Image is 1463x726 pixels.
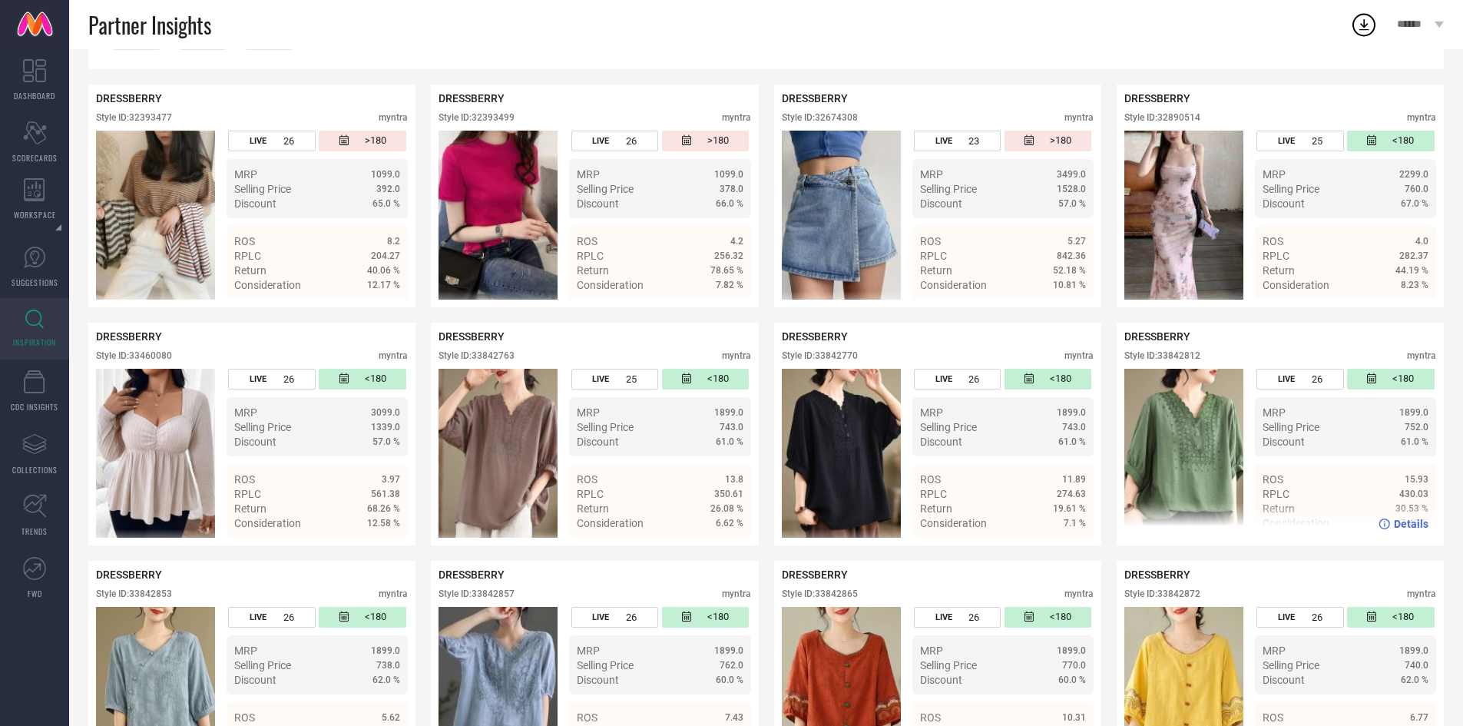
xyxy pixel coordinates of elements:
[935,612,952,622] span: LIVE
[1263,197,1305,210] span: Discount
[319,607,405,628] div: Number of days since the style was first listed on the platform
[693,545,743,557] a: Details
[234,436,276,448] span: Discount
[367,518,400,529] span: 12.58 %
[709,307,743,319] span: Details
[714,250,743,261] span: 256.32
[782,350,858,361] div: Style ID: 33842770
[1405,474,1428,485] span: 15.93
[1379,518,1428,530] a: Details
[1399,169,1428,180] span: 2299.0
[439,369,558,538] img: Style preview image
[920,645,943,657] span: MRP
[234,659,291,671] span: Selling Price
[1312,612,1322,623] span: 26
[283,612,294,623] span: 26
[707,611,729,624] span: <180
[371,422,400,433] span: 1339.0
[662,607,749,628] div: Number of days since the style was first listed on the platform
[1278,136,1295,146] span: LIVE
[371,407,400,418] span: 3099.0
[1263,168,1286,181] span: MRP
[379,112,408,123] div: myntra
[228,131,315,151] div: Number of days the style has been live on the platform
[577,473,597,486] span: ROS
[439,92,505,104] span: DRESSBERRY
[716,518,743,529] span: 6.62 %
[577,488,604,500] span: RPLC
[1415,236,1428,247] span: 4.0
[382,712,400,723] span: 5.62
[577,517,644,529] span: Consideration
[1401,198,1428,209] span: 67.0 %
[968,612,979,623] span: 26
[592,612,609,622] span: LIVE
[920,473,941,486] span: ROS
[13,336,56,348] span: INSPIRATION
[96,369,215,538] div: Click to view image
[920,711,941,724] span: ROS
[319,369,405,390] div: Number of days since the style was first listed on the platform
[693,307,743,319] a: Details
[1062,660,1086,671] span: 770.0
[1278,612,1295,622] span: LIVE
[1057,489,1086,499] span: 274.63
[1401,436,1428,447] span: 61.0 %
[1405,184,1428,194] span: 760.0
[730,236,743,247] span: 4.2
[366,307,400,319] span: Details
[782,131,901,300] div: Click to view image
[28,588,42,599] span: FWD
[372,675,400,685] span: 62.0 %
[935,374,952,384] span: LIVE
[1036,545,1086,557] a: Details
[1405,422,1428,433] span: 752.0
[1057,407,1086,418] span: 1899.0
[88,9,211,41] span: Partner Insights
[782,369,901,538] img: Style preview image
[577,436,619,448] span: Discount
[1256,369,1343,390] div: Number of days the style has been live on the platform
[1036,307,1086,319] a: Details
[234,502,266,515] span: Return
[571,369,658,390] div: Number of days the style has been live on the platform
[96,369,215,538] img: Style preview image
[1394,307,1428,319] span: Details
[14,209,56,220] span: WORKSPACE
[1053,265,1086,276] span: 52.18 %
[365,134,386,148] span: >180
[367,265,400,276] span: 40.06 %
[782,369,901,538] div: Click to view image
[1407,588,1436,599] div: myntra
[1058,198,1086,209] span: 57.0 %
[577,183,634,195] span: Selling Price
[439,112,515,123] div: Style ID: 32393499
[366,545,400,557] span: Details
[11,401,58,413] span: CDC INSIGHTS
[725,712,743,723] span: 7.43
[1050,611,1071,624] span: <180
[920,436,962,448] span: Discount
[387,236,400,247] span: 8.2
[12,464,58,476] span: COLLECTIONS
[96,112,172,123] div: Style ID: 32393477
[1062,474,1086,485] span: 11.89
[250,612,266,622] span: LIVE
[439,131,558,300] div: Click to view image
[1256,131,1343,151] div: Number of days the style has been live on the platform
[439,369,558,538] div: Click to view image
[1392,134,1414,148] span: <180
[571,131,658,151] div: Number of days the style has been live on the platform
[379,350,408,361] div: myntra
[714,407,743,418] span: 1899.0
[968,373,979,385] span: 26
[1050,373,1071,386] span: <180
[710,265,743,276] span: 78.65 %
[283,373,294,385] span: 26
[1407,112,1436,123] div: myntra
[228,369,315,390] div: Number of days the style has been live on the platform
[920,264,952,277] span: Return
[1064,518,1086,529] span: 7.1 %
[234,674,276,686] span: Discount
[1067,236,1086,247] span: 5.27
